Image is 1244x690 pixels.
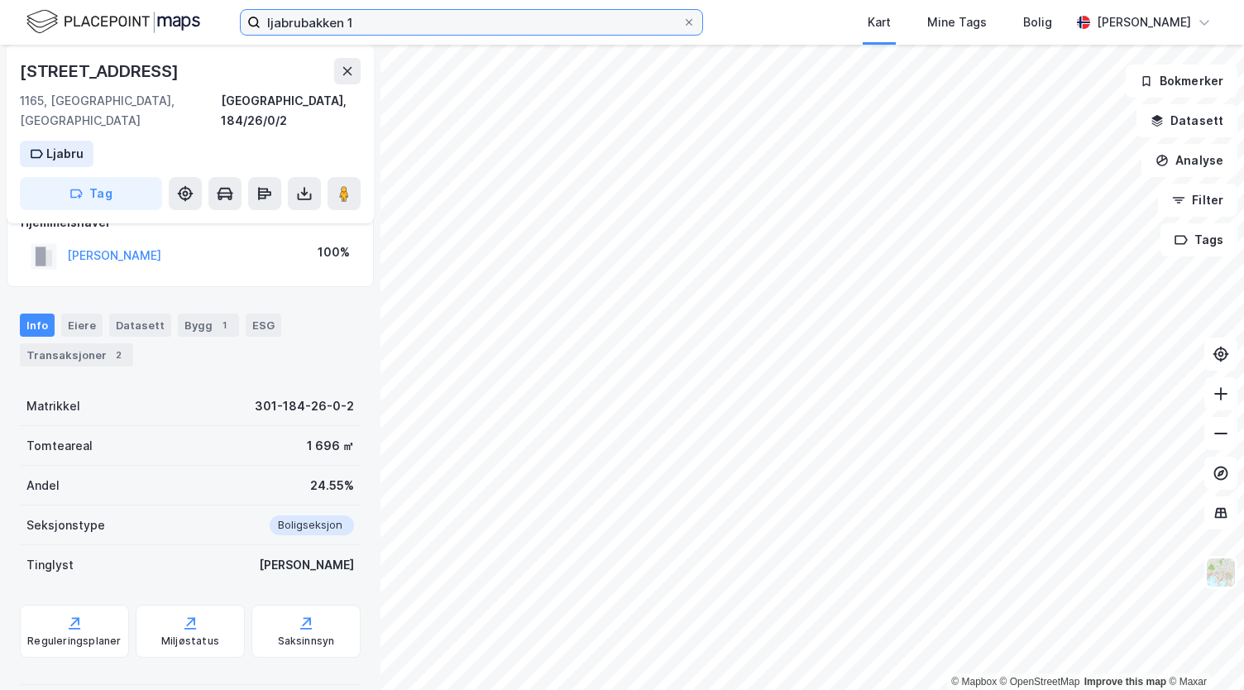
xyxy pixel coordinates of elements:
[951,676,997,688] a: Mapbox
[307,436,354,456] div: 1 696 ㎡
[178,314,239,337] div: Bygg
[216,317,232,333] div: 1
[278,635,335,648] div: Saksinnsyn
[1141,144,1237,177] button: Analyse
[1097,12,1191,32] div: [PERSON_NAME]
[26,555,74,575] div: Tinglyst
[1205,557,1237,588] img: Z
[26,515,105,535] div: Seksjonstype
[20,314,55,337] div: Info
[109,314,171,337] div: Datasett
[1084,676,1166,688] a: Improve this map
[27,635,121,648] div: Reguleringsplaner
[1023,12,1052,32] div: Bolig
[310,476,354,496] div: 24.55%
[26,396,80,416] div: Matrikkel
[1158,184,1237,217] button: Filter
[61,314,103,337] div: Eiere
[20,177,162,210] button: Tag
[318,242,350,262] div: 100%
[221,91,361,131] div: [GEOGRAPHIC_DATA], 184/26/0/2
[20,91,221,131] div: 1165, [GEOGRAPHIC_DATA], [GEOGRAPHIC_DATA]
[1161,611,1244,690] div: Kontrollprogram for chat
[110,347,127,363] div: 2
[1160,223,1237,256] button: Tags
[259,555,354,575] div: [PERSON_NAME]
[46,144,84,164] div: Ljabru
[1000,676,1080,688] a: OpenStreetMap
[1161,611,1244,690] iframe: Chat Widget
[1126,65,1237,98] button: Bokmerker
[868,12,891,32] div: Kart
[927,12,987,32] div: Mine Tags
[26,476,60,496] div: Andel
[255,396,354,416] div: 301-184-26-0-2
[1136,104,1237,137] button: Datasett
[20,58,182,84] div: [STREET_ADDRESS]
[161,635,219,648] div: Miljøstatus
[20,343,133,367] div: Transaksjoner
[26,436,93,456] div: Tomteareal
[261,10,682,35] input: Søk på adresse, matrikkel, gårdeiere, leietakere eller personer
[246,314,281,337] div: ESG
[26,7,200,36] img: logo.f888ab2527a4732fd821a326f86c7f29.svg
